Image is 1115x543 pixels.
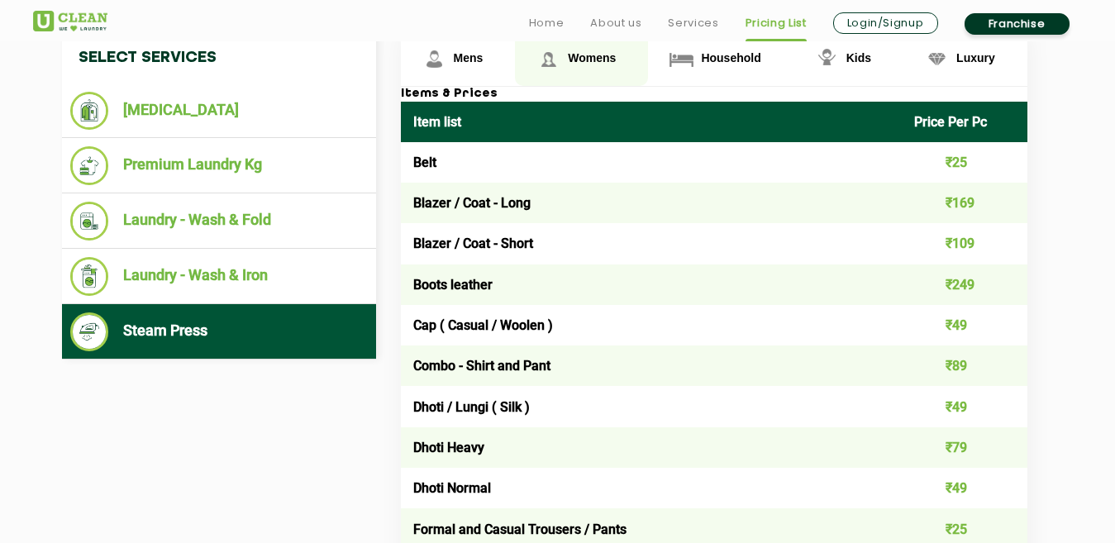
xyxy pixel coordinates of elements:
[454,51,484,64] span: Mens
[70,257,109,296] img: Laundry - Wash & Iron
[902,142,1027,183] td: ₹25
[965,13,1070,35] a: Franchise
[902,223,1027,264] td: ₹109
[812,45,841,74] img: Kids
[70,312,109,351] img: Steam Press
[401,142,903,183] td: Belt
[902,427,1027,468] td: ₹79
[70,146,368,185] li: Premium Laundry Kg
[902,102,1027,142] th: Price Per Pc
[70,92,368,130] li: [MEDICAL_DATA]
[70,92,109,130] img: Dry Cleaning
[401,468,903,508] td: Dhoti Normal
[902,264,1027,305] td: ₹249
[534,45,563,74] img: Womens
[401,183,903,223] td: Blazer / Coat - Long
[902,345,1027,386] td: ₹89
[401,223,903,264] td: Blazer / Coat - Short
[401,386,903,426] td: Dhoti / Lungi ( Silk )
[401,305,903,345] td: Cap ( Casual / Woolen )
[420,45,449,74] img: Mens
[902,468,1027,508] td: ₹49
[922,45,951,74] img: Luxury
[401,427,903,468] td: Dhoti Heavy
[902,386,1027,426] td: ₹49
[746,13,807,33] a: Pricing List
[401,102,903,142] th: Item list
[701,51,760,64] span: Household
[70,202,109,241] img: Laundry - Wash & Fold
[62,32,376,83] h4: Select Services
[590,13,641,33] a: About us
[956,51,995,64] span: Luxury
[846,51,871,64] span: Kids
[70,146,109,185] img: Premium Laundry Kg
[70,202,368,241] li: Laundry - Wash & Fold
[33,11,107,31] img: UClean Laundry and Dry Cleaning
[667,45,696,74] img: Household
[833,12,938,34] a: Login/Signup
[401,345,903,386] td: Combo - Shirt and Pant
[529,13,565,33] a: Home
[902,183,1027,223] td: ₹169
[401,264,903,305] td: Boots leather
[401,87,1027,102] h3: Items & Prices
[902,305,1027,345] td: ₹49
[70,312,368,351] li: Steam Press
[70,257,368,296] li: Laundry - Wash & Iron
[568,51,616,64] span: Womens
[668,13,718,33] a: Services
